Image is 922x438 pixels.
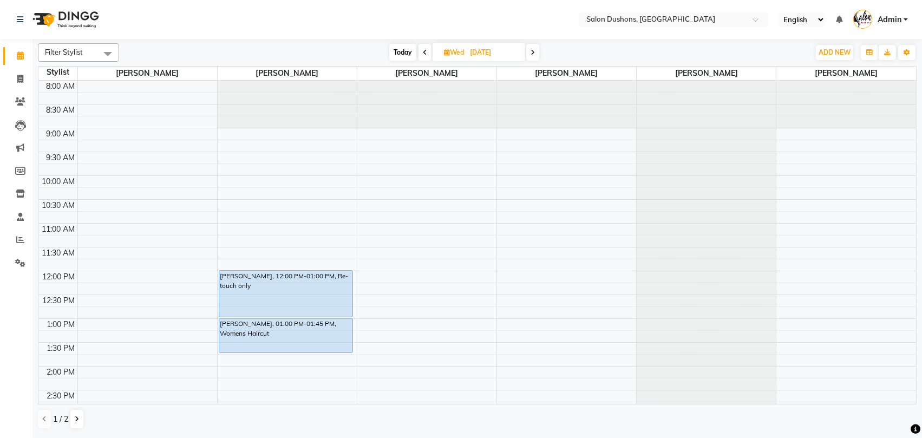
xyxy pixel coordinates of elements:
[853,10,872,29] img: Admin
[218,67,357,80] span: [PERSON_NAME]
[44,128,77,140] div: 9:00 AM
[28,4,102,35] img: logo
[44,152,77,164] div: 9:30 AM
[78,67,217,80] span: [PERSON_NAME]
[44,104,77,116] div: 8:30 AM
[497,67,636,80] span: [PERSON_NAME]
[441,48,467,56] span: Wed
[219,271,353,317] div: [PERSON_NAME], 12:00 PM-01:00 PM, Re-touch only
[44,81,77,92] div: 8:00 AM
[38,67,77,78] div: Stylist
[357,67,496,80] span: [PERSON_NAME]
[45,390,77,402] div: 2:30 PM
[41,271,77,283] div: 12:00 PM
[40,200,77,211] div: 10:30 AM
[219,318,353,352] div: [PERSON_NAME], 01:00 PM-01:45 PM, Womens Haircut
[45,48,83,56] span: Filter Stylist
[389,44,416,61] span: Today
[40,247,77,259] div: 11:30 AM
[819,48,851,56] span: ADD NEW
[816,45,853,60] button: ADD NEW
[41,295,77,306] div: 12:30 PM
[45,319,77,330] div: 1:00 PM
[40,224,77,235] div: 11:00 AM
[637,67,776,80] span: [PERSON_NAME]
[776,67,916,80] span: [PERSON_NAME]
[45,343,77,354] div: 1:30 PM
[53,414,68,425] span: 1 / 2
[878,14,901,25] span: Admin
[45,367,77,378] div: 2:00 PM
[467,44,521,61] input: 2025-09-03
[40,176,77,187] div: 10:00 AM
